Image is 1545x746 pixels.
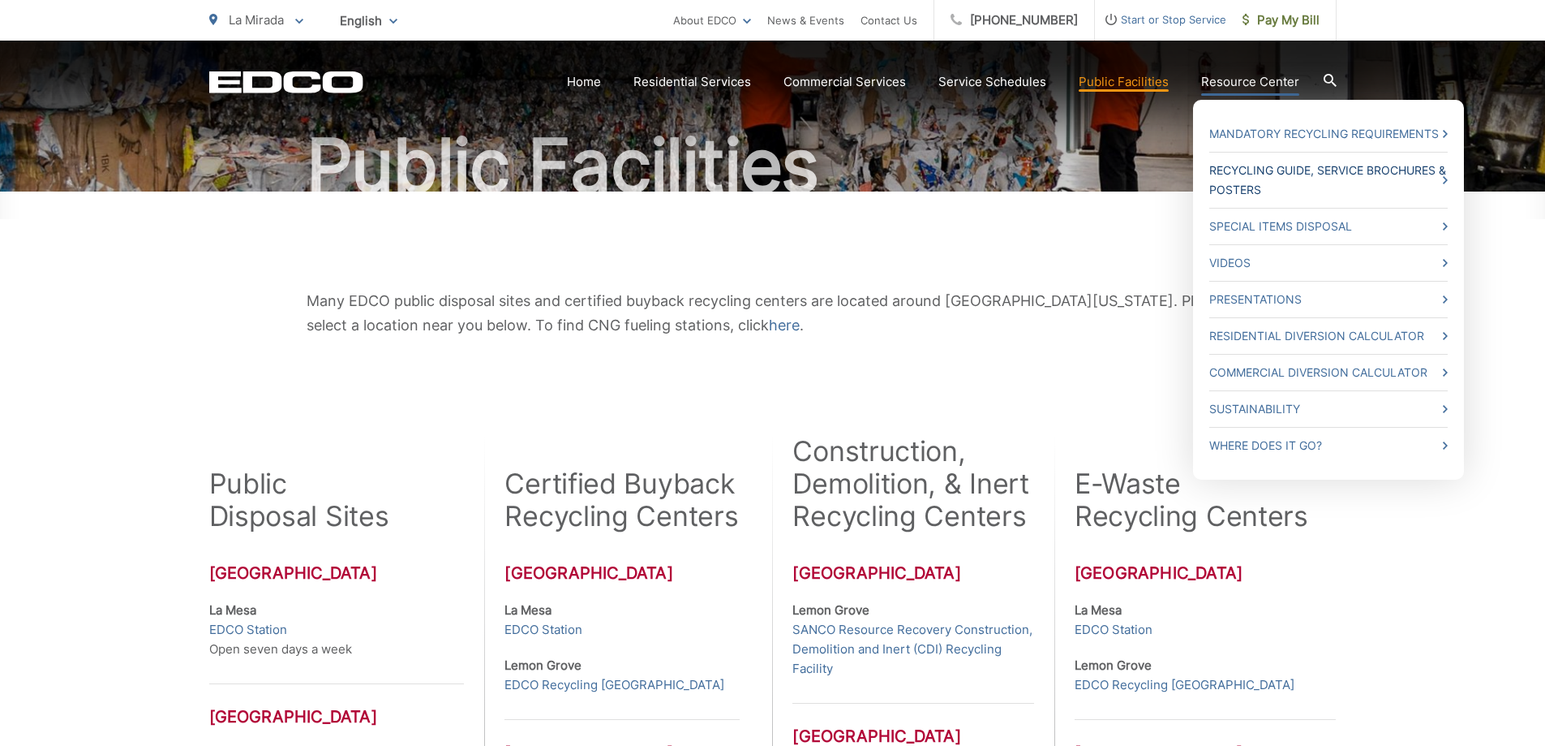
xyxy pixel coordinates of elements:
a: EDCO Station [504,620,582,640]
h3: [GEOGRAPHIC_DATA] [209,563,465,583]
a: Special Items Disposal [1209,217,1448,236]
p: Open seven days a week [209,601,465,659]
a: Sustainability [1209,399,1448,419]
strong: Lemon Grove [792,602,869,618]
h2: Certified Buyback Recycling Centers [504,468,740,533]
h1: Public Facilities [209,125,1337,206]
h3: [GEOGRAPHIC_DATA] [504,563,740,583]
a: Public Facilities [1079,72,1169,92]
a: Commercial Services [783,72,906,92]
h2: Construction, Demolition, & Inert Recycling Centers [792,435,1033,533]
a: News & Events [767,11,844,30]
span: La Mirada [229,12,284,28]
a: here [769,313,800,338]
a: Service Schedules [938,72,1046,92]
span: Many EDCO public disposal sites and certified buyback recycling centers are located around [GEOGR... [307,292,1225,334]
a: Contact Us [860,11,917,30]
span: Pay My Bill [1242,11,1320,30]
a: Videos [1209,253,1448,273]
a: About EDCO [673,11,751,30]
a: Resource Center [1201,72,1299,92]
a: Mandatory Recycling Requirements [1209,124,1448,144]
strong: Lemon Grove [504,658,582,673]
strong: La Mesa [1075,602,1122,618]
a: EDCD logo. Return to the homepage. [209,71,363,93]
a: EDCO Recycling [GEOGRAPHIC_DATA] [504,675,724,695]
strong: La Mesa [504,602,551,618]
strong: La Mesa [209,602,256,618]
a: Commercial Diversion Calculator [1209,363,1448,382]
h3: [GEOGRAPHIC_DATA] [1075,563,1336,583]
a: Residential Services [633,72,751,92]
a: Presentations [1209,290,1448,309]
h2: E-Waste Recycling Centers [1075,468,1308,533]
span: English [328,6,410,35]
a: SANCO Resource Recovery Construction, Demolition and Inert (CDI) Recycling Facility [792,620,1033,679]
a: Home [567,72,601,92]
h3: [GEOGRAPHIC_DATA] [792,703,1033,746]
a: EDCO Station [1075,620,1152,640]
strong: Lemon Grove [1075,658,1152,673]
a: Recycling Guide, Service Brochures & Posters [1209,161,1448,200]
h3: [GEOGRAPHIC_DATA] [209,683,465,727]
a: EDCO Station [209,620,287,640]
a: Residential Diversion Calculator [1209,326,1448,346]
h3: [GEOGRAPHIC_DATA] [792,563,1033,583]
h2: Public Disposal Sites [209,468,389,533]
a: EDCO Recycling [GEOGRAPHIC_DATA] [1075,675,1294,695]
a: Where Does it Go? [1209,436,1448,455]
